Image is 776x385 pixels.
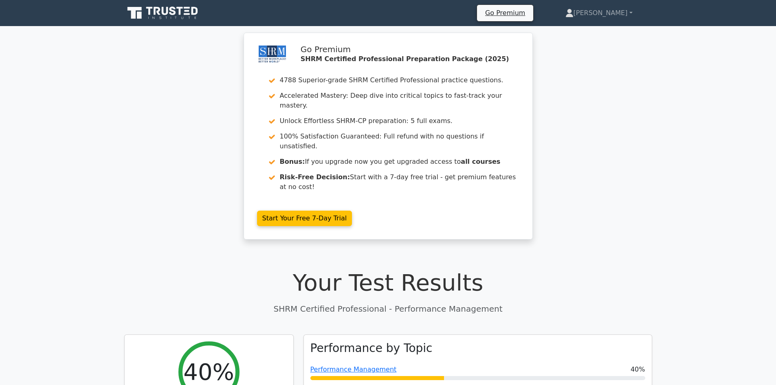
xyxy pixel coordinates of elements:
[546,5,652,21] a: [PERSON_NAME]
[124,269,652,296] h1: Your Test Results
[480,7,530,18] a: Go Premium
[124,303,652,315] p: SHRM Certified Professional - Performance Management
[631,365,645,374] span: 40%
[310,365,397,373] a: Performance Management
[310,341,433,355] h3: Performance by Topic
[257,211,352,226] a: Start Your Free 7-Day Trial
